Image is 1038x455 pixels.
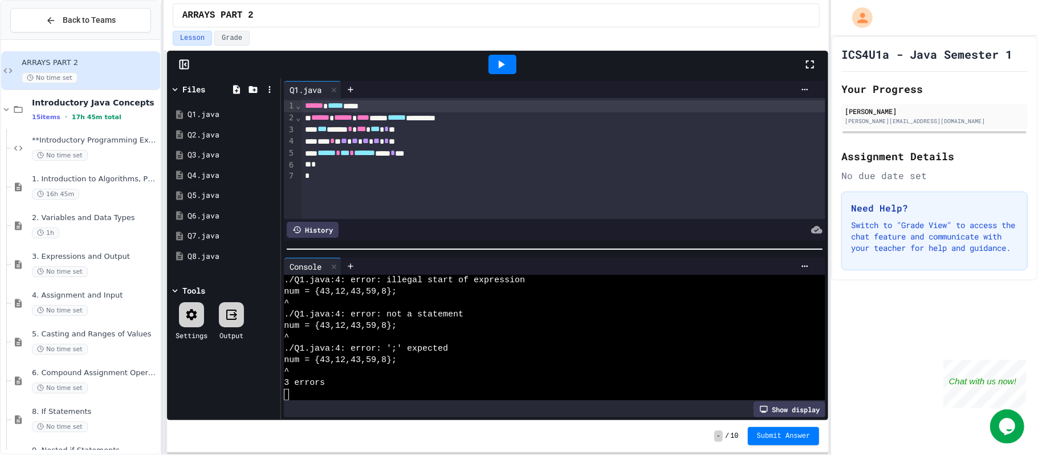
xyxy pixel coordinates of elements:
div: 2 [284,112,295,124]
div: 1 [284,100,295,112]
button: Submit Answer [748,427,820,445]
span: ^ [284,366,289,377]
span: ARRAYS PART 2 [22,58,158,68]
span: 5. Casting and Ranges of Values [32,330,158,339]
span: ./Q1.java:4: error: illegal start of expression [284,275,525,286]
button: Lesson [173,31,212,46]
div: Q7.java [188,230,276,242]
span: 2. Variables and Data Types [32,213,158,223]
iframe: chat widget [990,409,1027,444]
div: 6 [284,160,295,171]
div: Console [284,258,341,275]
div: Q6.java [188,210,276,222]
div: Q3.java [188,149,276,161]
div: Show display [754,401,825,417]
span: ./Q1.java:4: error: ';' expected [284,343,448,355]
div: Files [182,83,205,95]
span: Fold line [295,113,301,122]
button: Back to Teams [10,8,151,32]
span: No time set [32,150,88,161]
div: My Account [840,5,876,31]
div: Q5.java [188,190,276,201]
button: Grade [214,31,250,46]
span: num = {43,12,43,59,8}; [284,320,397,332]
h1: ICS4U1a - Java Semester 1 [841,46,1012,62]
span: • [65,112,67,121]
div: Q4.java [188,170,276,181]
span: 6. Compound Assignment Operators [32,368,158,378]
span: 1h [32,227,59,238]
h2: Your Progress [841,81,1028,97]
span: 16h 45m [32,189,79,200]
div: Q2.java [188,129,276,141]
div: History [287,222,339,238]
div: Q1.java [188,109,276,120]
iframe: chat widget [943,360,1027,408]
span: 4. Assignment and Input [32,291,158,300]
div: No due date set [841,169,1028,182]
p: Switch to "Grade View" to access the chat feature and communicate with your teacher for help and ... [851,220,1018,254]
div: Settings [176,330,207,340]
span: 15 items [32,113,60,121]
h3: Need Help? [851,201,1018,215]
h2: Assignment Details [841,148,1028,164]
span: Introductory Java Concepts [32,97,158,108]
span: Back to Teams [63,14,116,26]
span: No time set [32,305,88,316]
div: 4 [284,136,295,148]
div: [PERSON_NAME][EMAIL_ADDRESS][DOMAIN_NAME] [845,117,1024,125]
span: num = {43,12,43,59,8}; [284,355,397,366]
div: Output [219,330,243,340]
span: No time set [32,383,88,393]
div: Q1.java [284,84,327,96]
span: **Introductory Programming Exercises ** [32,136,158,145]
span: Fold line [295,101,301,110]
span: ARRAYS PART 2 [182,9,254,22]
span: num = {43,12,43,59,8}; [284,286,397,298]
div: [PERSON_NAME] [845,106,1024,116]
span: 3 errors [284,377,325,389]
div: Q1.java [284,81,341,98]
span: ^ [284,298,289,309]
span: No time set [32,344,88,355]
span: 8. If Statements [32,407,158,417]
span: Submit Answer [757,432,811,441]
div: 7 [284,170,295,182]
div: Q8.java [188,251,276,262]
span: - [714,430,723,442]
span: 10 [730,432,738,441]
span: 3. Expressions and Output [32,252,158,262]
span: ./Q1.java:4: error: not a statement [284,309,463,320]
span: No time set [22,72,78,83]
div: 3 [284,124,295,136]
span: No time set [32,421,88,432]
div: Tools [182,285,205,296]
div: Console [284,261,327,273]
span: No time set [32,266,88,277]
span: ^ [284,332,289,343]
span: 1. Introduction to Algorithms, Programming, and Compilers [32,174,158,184]
span: / [725,432,729,441]
div: 5 [284,148,295,160]
span: 17h 45m total [72,113,121,121]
